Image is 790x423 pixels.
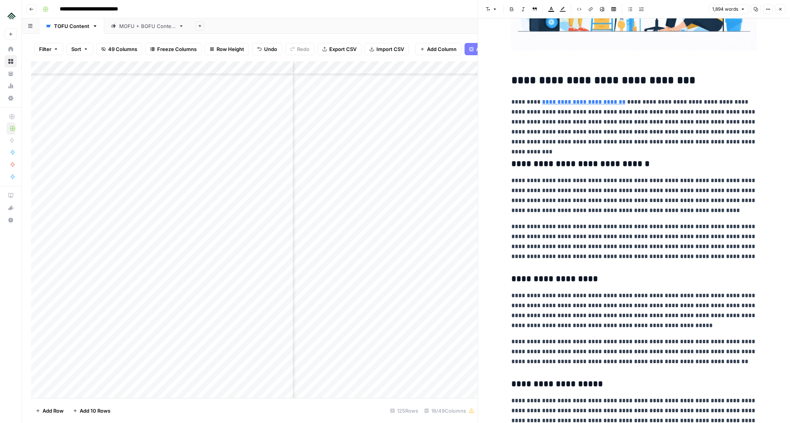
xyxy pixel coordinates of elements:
[712,6,738,13] span: 1,894 words
[709,4,749,14] button: 1,894 words
[217,45,244,53] span: Row Height
[104,18,191,34] a: MOFU + BOFU Content
[285,43,314,55] button: Redo
[297,45,309,53] span: Redo
[108,45,137,53] span: 49 Columns
[119,22,176,30] div: MOFU + BOFU Content
[96,43,142,55] button: 49 Columns
[5,9,18,23] img: Uplisting Logo
[54,22,89,30] div: TOFU Content
[5,80,17,92] a: Usage
[68,405,115,417] button: Add 10 Rows
[421,405,478,417] div: 18/49 Columns
[80,407,110,415] span: Add 10 Rows
[31,405,68,417] button: Add Row
[39,45,51,53] span: Filter
[5,43,17,55] a: Home
[465,43,522,55] button: Add Power Agent
[365,43,409,55] button: Import CSV
[145,43,202,55] button: Freeze Columns
[427,45,457,53] span: Add Column
[5,55,17,67] a: Browse
[34,43,63,55] button: Filter
[5,6,17,25] button: Workspace: Uplisting
[376,45,404,53] span: Import CSV
[5,67,17,80] a: Your Data
[43,407,64,415] span: Add Row
[5,189,17,202] a: AirOps Academy
[71,45,81,53] span: Sort
[329,45,356,53] span: Export CSV
[252,43,282,55] button: Undo
[205,43,249,55] button: Row Height
[5,214,17,226] button: Help + Support
[387,405,421,417] div: 125 Rows
[5,92,17,104] a: Settings
[264,45,277,53] span: Undo
[66,43,93,55] button: Sort
[415,43,462,55] button: Add Column
[39,18,104,34] a: TOFU Content
[5,202,17,214] button: What's new?
[5,202,16,214] div: What's new?
[157,45,197,53] span: Freeze Columns
[317,43,361,55] button: Export CSV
